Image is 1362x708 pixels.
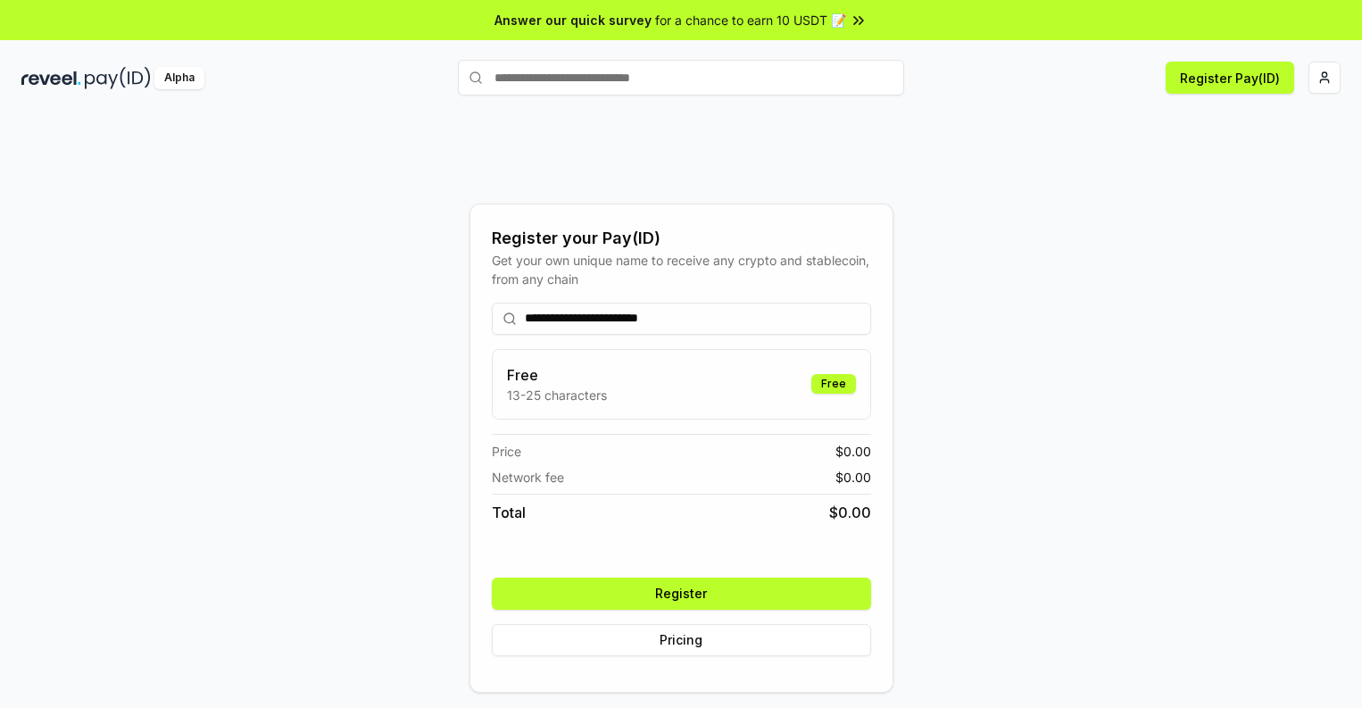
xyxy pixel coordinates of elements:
[835,442,871,461] span: $ 0.00
[492,468,564,487] span: Network fee
[1166,62,1294,94] button: Register Pay(ID)
[835,468,871,487] span: $ 0.00
[829,502,871,523] span: $ 0.00
[154,67,204,89] div: Alpha
[811,374,856,394] div: Free
[492,578,871,610] button: Register
[507,364,607,386] h3: Free
[507,386,607,404] p: 13-25 characters
[21,67,81,89] img: reveel_dark
[492,624,871,656] button: Pricing
[655,11,846,29] span: for a chance to earn 10 USDT 📝
[492,251,871,288] div: Get your own unique name to receive any crypto and stablecoin, from any chain
[494,11,652,29] span: Answer our quick survey
[492,442,521,461] span: Price
[85,67,151,89] img: pay_id
[492,226,871,251] div: Register your Pay(ID)
[492,502,526,523] span: Total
